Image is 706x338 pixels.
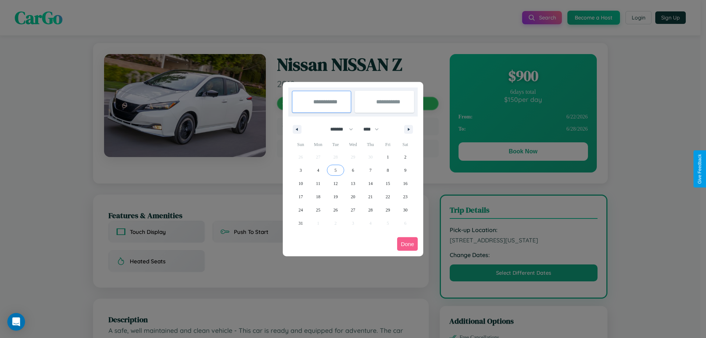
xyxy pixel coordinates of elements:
button: 23 [397,190,414,203]
button: 21 [362,190,379,203]
button: 24 [292,203,309,217]
span: Tue [327,139,344,150]
span: 28 [368,203,372,217]
button: 6 [344,164,361,177]
button: 9 [397,164,414,177]
button: 27 [344,203,361,217]
span: 17 [299,190,303,203]
span: 27 [351,203,355,217]
span: Sun [292,139,309,150]
span: 13 [351,177,355,190]
span: 15 [386,177,390,190]
span: 26 [334,203,338,217]
button: 31 [292,217,309,230]
button: 29 [379,203,396,217]
button: 5 [327,164,344,177]
button: 11 [309,177,327,190]
span: 6 [352,164,354,177]
button: Done [397,237,418,251]
div: Open Intercom Messenger [7,313,25,331]
span: 21 [368,190,372,203]
button: 28 [362,203,379,217]
button: 12 [327,177,344,190]
button: 1 [379,150,396,164]
button: 17 [292,190,309,203]
span: 16 [403,177,407,190]
button: 8 [379,164,396,177]
span: 7 [369,164,371,177]
span: Thu [362,139,379,150]
button: 2 [397,150,414,164]
button: 14 [362,177,379,190]
button: 25 [309,203,327,217]
span: Wed [344,139,361,150]
span: 9 [404,164,406,177]
button: 3 [292,164,309,177]
span: 10 [299,177,303,190]
span: 30 [403,203,407,217]
span: Mon [309,139,327,150]
button: 16 [397,177,414,190]
span: 11 [316,177,320,190]
span: 1 [387,150,389,164]
span: 29 [386,203,390,217]
span: 3 [300,164,302,177]
button: 30 [397,203,414,217]
span: 12 [334,177,338,190]
div: Give Feedback [697,154,702,184]
span: 23 [403,190,407,203]
button: 20 [344,190,361,203]
span: 24 [299,203,303,217]
span: 5 [335,164,337,177]
button: 7 [362,164,379,177]
button: 13 [344,177,361,190]
button: 19 [327,190,344,203]
span: 18 [316,190,320,203]
button: 15 [379,177,396,190]
button: 10 [292,177,309,190]
span: 20 [351,190,355,203]
span: 14 [368,177,372,190]
span: 19 [334,190,338,203]
span: 2 [404,150,406,164]
span: 31 [299,217,303,230]
span: 8 [387,164,389,177]
span: Fri [379,139,396,150]
button: 26 [327,203,344,217]
span: 25 [316,203,320,217]
span: 4 [317,164,319,177]
button: 18 [309,190,327,203]
span: 22 [386,190,390,203]
button: 4 [309,164,327,177]
button: 22 [379,190,396,203]
span: Sat [397,139,414,150]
